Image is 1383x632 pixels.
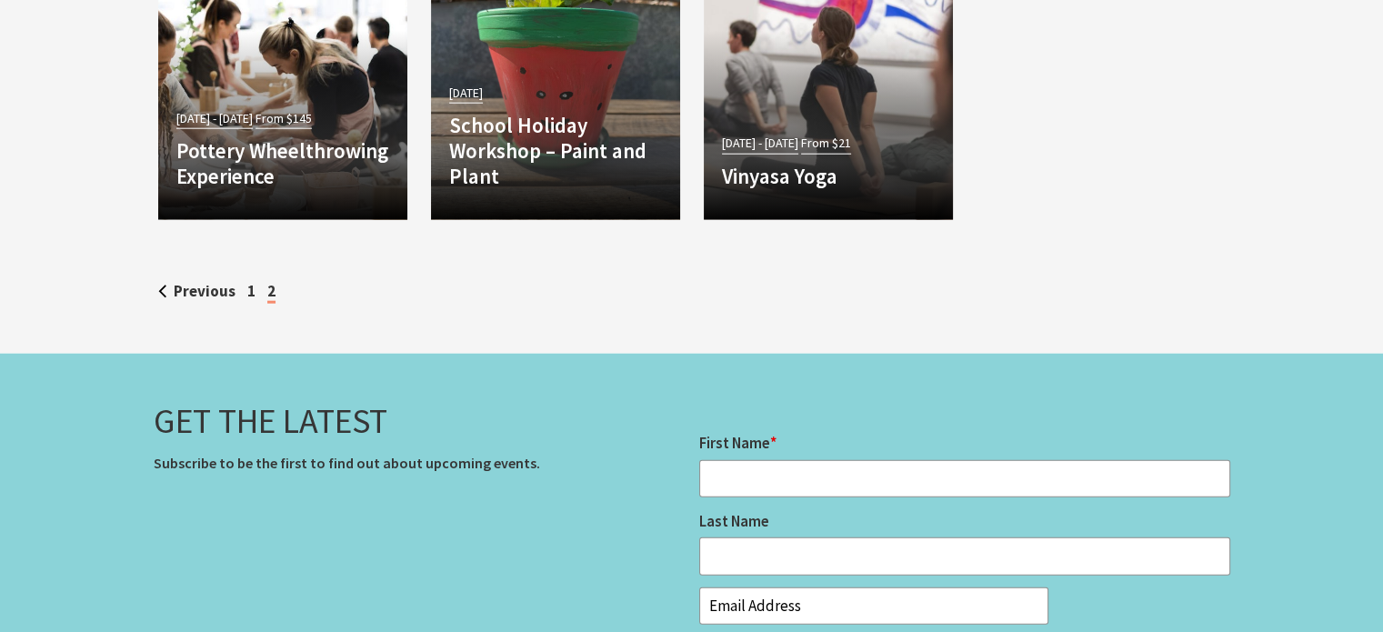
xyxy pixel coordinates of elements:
[154,452,685,476] p: Subscribe to be the first to find out about upcoming events.
[267,281,276,304] span: 2
[722,133,798,154] span: [DATE] - [DATE]
[722,164,935,189] h4: Vinyasa Yoga
[176,138,389,188] h4: Pottery Wheelthrowing Experience
[176,108,253,129] span: [DATE] - [DATE]
[801,133,851,154] span: From $21
[256,108,312,129] span: From $145
[699,587,1048,626] input: Email Address
[247,281,256,301] a: 1
[699,433,777,453] label: First Name
[154,404,685,438] h3: GET THE LATEST
[699,511,769,531] label: Last Name
[449,113,662,188] h4: School Holiday Workshop – Paint and Plant
[449,83,483,104] span: [DATE]
[158,281,236,301] a: Previous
